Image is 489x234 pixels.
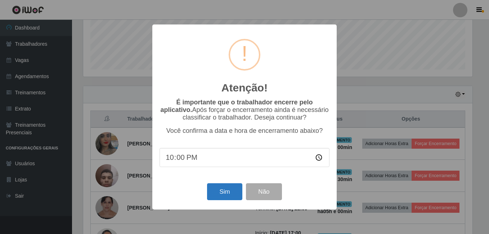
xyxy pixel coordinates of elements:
[160,99,329,121] p: Após forçar o encerramento ainda é necessário classificar o trabalhador. Deseja continuar?
[207,183,242,200] button: Sim
[160,99,313,113] b: É importante que o trabalhador encerre pelo aplicativo.
[160,127,329,135] p: Você confirma a data e hora de encerramento abaixo?
[246,183,282,200] button: Não
[221,81,268,94] h2: Atenção!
